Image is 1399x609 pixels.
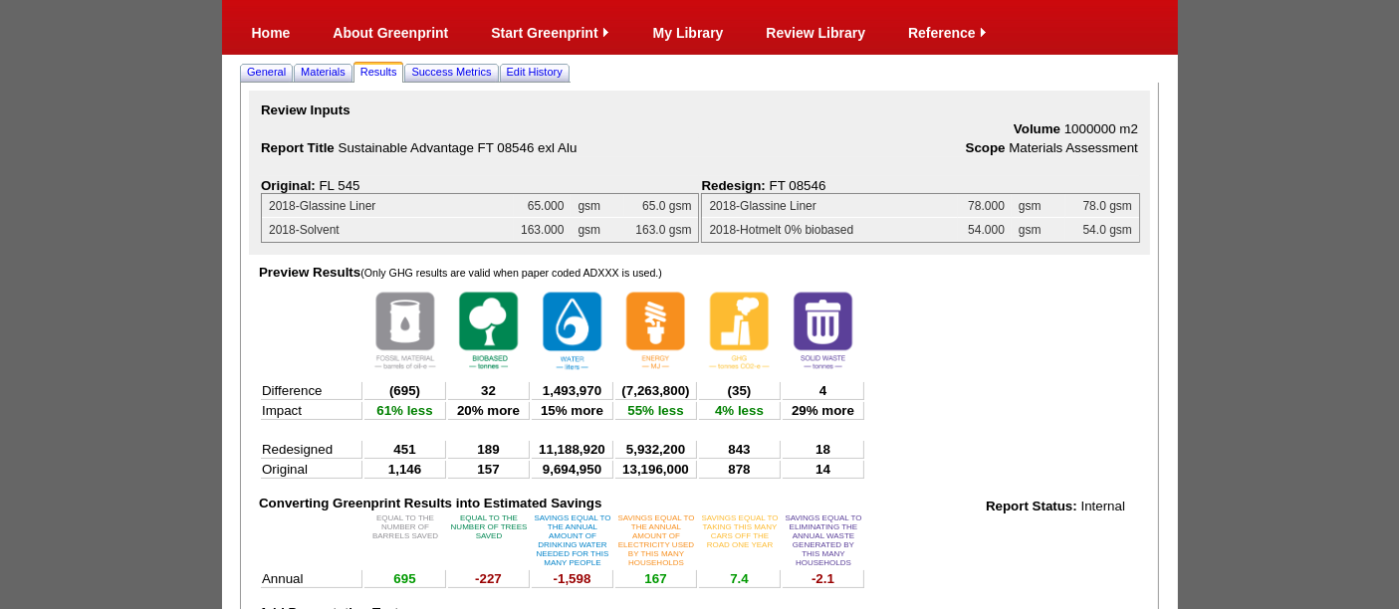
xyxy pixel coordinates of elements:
[407,62,495,83] a: Success Metrics
[1012,194,1065,218] td: gsm
[475,571,502,586] span: -227
[700,283,780,378] img: GHG.png
[261,570,362,588] td: Annual
[701,178,765,193] span: Redesign:
[534,513,610,567] span: SAVINGS EQUAL TO THE ANNUAL AMOUNT OF DRINKING WATER NEEDED FOR THIS MANY PEOPLE
[365,283,445,378] img: Fossil.png
[1065,194,1139,218] td: 78.0 gsm
[626,442,685,457] span: 5,932,200
[986,499,1077,513] span: Report Status:
[449,283,529,378] img: Bio_Metric.png
[372,513,438,540] span: EQUAL TO THE NUMBER OF BARRELS SAVED
[702,194,957,218] td: 2018-Glassine Liner
[259,496,601,510] span: Converting Greenprint Results into Estimated Savings
[261,402,362,420] td: Impact
[770,178,826,193] span: FT 08546
[481,383,496,398] span: 32
[812,571,834,586] span: -2.1
[571,194,624,218] td: gsm
[598,25,613,40] img: Expand Start Greenprint
[644,571,666,586] span: 167
[301,66,346,78] span: Materials
[247,66,286,78] span: General
[457,403,520,418] span: 20% more
[624,218,698,242] td: 163.0 gsm
[507,66,563,78] span: Edit History
[730,571,749,586] span: 7.4
[261,140,335,155] b: Report Title
[320,178,360,193] span: FL 545
[360,66,397,78] span: Results
[539,442,605,457] span: 11,188,920
[1064,121,1138,136] span: 1000000 m2
[1065,218,1139,242] td: 54.0 gsm
[451,513,528,540] span: EQUAL TO THE NUMBER OF TREES SAVED
[393,571,415,586] span: 695
[393,442,415,457] span: 451
[616,283,696,378] img: Energy_Metric.png
[1009,140,1138,155] span: Materials Assessment
[1081,499,1125,513] span: Internal
[728,383,752,398] span: (35)
[543,383,601,398] span: 1,493,970
[262,194,514,218] td: 2018-Glassine Liner
[627,403,683,418] span: 55% less
[477,462,499,477] span: 157
[1012,218,1065,242] td: gsm
[261,382,362,400] td: Difference
[819,383,826,398] span: 4
[728,462,750,477] span: 878
[261,461,362,479] td: Original
[259,101,1140,119] td: Review Inputs
[259,265,662,280] span: Preview Results
[411,66,491,78] span: Success Metrics
[543,462,601,477] span: 9,694,950
[261,441,362,459] td: Redesigned
[262,218,514,242] td: 2018-Solvent
[533,283,612,379] img: Water_Metric.png
[389,383,420,398] span: (695)
[908,25,976,41] a: Reference
[339,140,578,155] span: Sustainable Advantage FT 08546 exl Alu
[477,442,499,457] span: 189
[617,513,694,567] span: SAVINGS EQUAL TO THE ANNUAL AMOUNT OF ELECTRICITY USED BY THIS MANY HOUSEHOLDS
[702,218,957,242] td: 2018-Hotmelt 0% biobased
[388,462,421,477] span: 1,146
[243,62,290,83] a: General
[766,25,865,41] a: Review Library
[785,513,861,567] span: SAVINGS EQUAL TO ELIMINATING THE ANNUAL WASTE GENERATED BY THIS MANY HOUSEHOLDS
[554,571,591,586] span: -1,598
[624,194,698,218] td: 65.0 gsm
[297,62,350,83] a: Materials
[503,62,567,83] a: Edit History
[541,403,603,418] span: 15% more
[958,218,1012,242] td: 54.000
[976,25,991,40] img: Expand Reference
[1014,121,1060,136] b: Volume
[491,25,597,41] a: Start Greenprint
[261,178,316,193] span: Original:
[356,62,401,83] a: Results
[728,442,750,457] span: 843
[816,442,830,457] span: 18
[333,25,448,41] a: About Greenprint
[958,194,1012,218] td: 78.000
[784,283,863,378] img: SolidWaste_Metric.png
[376,403,432,418] span: 61% less
[715,403,764,418] span: 4% less
[653,25,724,41] a: My Library
[701,513,778,549] span: SAVINGS EQUAL TO TAKING THIS MANY CARS OFF THE ROAD ONE YEAR
[792,403,854,418] span: 29% more
[622,462,689,477] span: 13,196,000
[360,267,662,279] span: (Only GHG results are valid when paper coded ADXXX is used.)
[514,194,571,218] td: 65.000
[514,218,571,242] td: 163.000
[252,25,291,41] a: Home
[966,140,1006,155] b: Scope
[571,218,624,242] td: gsm
[621,383,689,398] span: (7,263,800)
[816,462,830,477] span: 14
